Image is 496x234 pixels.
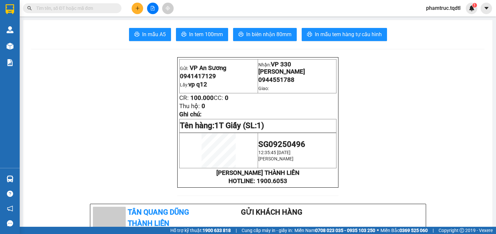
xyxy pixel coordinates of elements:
[150,6,155,11] span: file-add
[180,82,207,87] span: Lấy:
[132,3,143,14] button: plus
[228,177,287,185] strong: HOTLINE: 1900.6053
[246,30,291,38] span: In biên nhận 80mm
[7,220,13,226] span: message
[135,6,140,11] span: plus
[190,94,214,102] span: 100.000
[176,28,228,41] button: printerIn tem 100mm
[315,228,375,233] strong: 0708 023 035 - 0935 103 250
[481,3,492,14] button: caret-down
[258,61,305,75] span: VP 330 [PERSON_NAME]
[433,227,434,234] span: |
[236,227,237,234] span: |
[202,103,205,110] span: 0
[180,73,216,80] span: 0941417129
[7,59,13,66] img: solution-icon
[258,86,269,91] span: Giao:
[258,150,291,155] span: 12:35:45 [DATE]
[302,28,387,41] button: printerIn mẫu tem hàng tự cấu hình
[7,43,13,50] img: warehouse-icon
[484,5,489,11] span: caret-down
[188,81,207,88] span: vp q12
[473,3,476,8] span: 1
[233,28,297,41] button: printerIn biên nhận 80mm
[142,30,166,38] span: In mẫu A5
[179,94,189,102] span: CR:
[242,227,293,234] span: Cung cấp máy in - giấy in:
[165,6,170,11] span: aim
[147,3,159,14] button: file-add
[179,111,202,118] span: Ghi chú:
[216,169,299,176] strong: [PERSON_NAME] THÀNH LIÊN
[469,5,475,11] img: icon-new-feature
[180,64,257,72] p: Gửi:
[203,228,231,233] strong: 1900 633 818
[7,191,13,197] span: question-circle
[238,32,244,38] span: printer
[307,32,312,38] span: printer
[7,175,13,182] img: warehouse-icon
[258,61,336,75] p: Nhận:
[128,208,189,228] b: Tân Quang Dũng Thành Liên
[258,156,293,161] span: [PERSON_NAME]
[214,121,264,130] span: 1T Giấy (SL:
[27,6,32,11] span: search
[399,228,428,233] strong: 0369 525 060
[380,227,428,234] span: Miền Bắc
[162,3,174,14] button: aim
[225,94,228,102] span: 0
[181,32,186,38] span: printer
[190,64,226,72] span: VP An Sương
[377,229,379,232] span: ⚪️
[180,121,264,130] span: Tên hàng:
[129,28,171,41] button: printerIn mẫu A5
[7,205,13,212] span: notification
[258,140,305,149] span: SG09250496
[7,26,13,33] img: warehouse-icon
[189,30,223,38] span: In tem 100mm
[460,228,464,233] span: copyright
[214,94,223,102] span: CC:
[6,4,14,14] img: logo-vxr
[315,30,382,38] span: In mẫu tem hàng tự cấu hình
[179,103,200,110] span: Thu hộ:
[170,227,231,234] span: Hỗ trợ kỹ thuật:
[36,5,114,12] input: Tìm tên, số ĐT hoặc mã đơn
[257,121,264,130] span: 1)
[294,227,375,234] span: Miền Nam
[134,32,140,38] span: printer
[421,4,466,12] span: phamtruc.tqdtl
[258,76,294,83] span: 0944551788
[241,208,302,216] b: Gửi khách hàng
[472,3,477,8] sup: 1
